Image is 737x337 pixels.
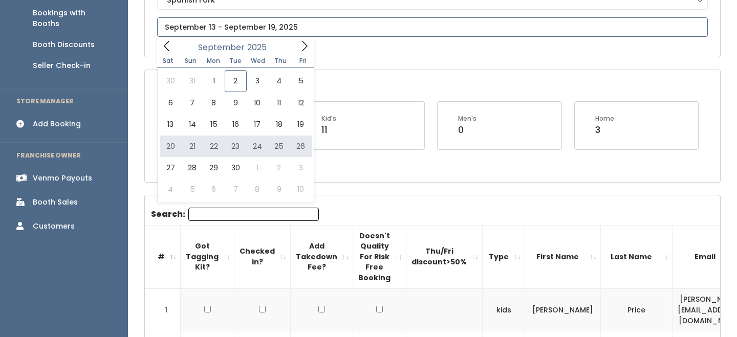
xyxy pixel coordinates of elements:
span: September 14, 2025 [181,114,203,135]
span: September 26, 2025 [290,136,311,157]
span: Sun [180,58,202,64]
span: September 6, 2025 [160,92,181,114]
span: September 17, 2025 [247,114,268,135]
span: September 16, 2025 [225,114,246,135]
span: September 1, 2025 [203,70,225,92]
th: Checked in?: activate to sort column ascending [234,225,291,288]
div: Venmo Payouts [33,173,92,184]
input: Search: [188,208,319,221]
span: August 31, 2025 [181,70,203,92]
span: September 30, 2025 [225,157,246,178]
span: September 20, 2025 [160,136,181,157]
span: September 7, 2025 [181,92,203,114]
span: October 10, 2025 [290,178,311,200]
div: Kid's [321,114,336,123]
th: Type: activate to sort column ascending [483,225,525,288]
span: September 5, 2025 [290,70,311,92]
span: September 21, 2025 [181,136,203,157]
span: September 10, 2025 [247,92,268,114]
span: Mon [202,58,225,64]
span: October 5, 2025 [181,178,203,200]
span: September 4, 2025 [268,70,290,92]
span: Fri [292,58,314,64]
span: September 8, 2025 [203,92,225,114]
th: Doesn't Quality For Risk Free Booking : activate to sort column ascending [353,225,406,288]
th: First Name: activate to sort column ascending [525,225,601,288]
div: Home [595,114,614,123]
span: September 27, 2025 [160,157,181,178]
label: Search: [151,208,319,221]
span: Sat [157,58,180,64]
span: October 8, 2025 [247,178,268,200]
div: Customers [33,221,75,232]
span: September 29, 2025 [203,157,225,178]
span: September 15, 2025 [203,114,225,135]
span: September 11, 2025 [268,92,290,114]
input: Year [245,41,275,54]
div: 0 [458,123,476,137]
span: September 9, 2025 [225,92,246,114]
span: September [198,43,245,52]
td: 1 [145,288,181,331]
div: Men's [458,114,476,123]
span: August 30, 2025 [160,70,181,92]
span: September 28, 2025 [181,157,203,178]
span: September 23, 2025 [225,136,246,157]
div: Booth Sales [33,197,78,208]
div: Add Booking [33,119,81,129]
td: Price [601,288,673,331]
span: September 24, 2025 [247,136,268,157]
td: kids [483,288,525,331]
div: Booth Discounts [33,39,95,50]
span: October 9, 2025 [268,178,290,200]
span: September 22, 2025 [203,136,225,157]
th: Thu/Fri discount&gt;50%: activate to sort column ascending [406,225,483,288]
th: Got Tagging Kit?: activate to sort column ascending [181,225,234,288]
input: September 13 - September 19, 2025 [157,17,708,37]
span: October 7, 2025 [225,178,246,200]
span: September 25, 2025 [268,136,290,157]
span: September 3, 2025 [247,70,268,92]
div: Bookings with Booths [33,8,112,29]
span: October 1, 2025 [247,157,268,178]
div: Seller Check-in [33,60,91,71]
th: Add Takedown Fee?: activate to sort column ascending [291,225,353,288]
th: #: activate to sort column descending [145,225,181,288]
span: Tue [224,58,247,64]
span: October 3, 2025 [290,157,311,178]
span: September 12, 2025 [290,92,311,114]
span: September 19, 2025 [290,114,311,135]
span: September 18, 2025 [268,114,290,135]
span: October 6, 2025 [203,178,225,200]
th: Last Name: activate to sort column ascending [601,225,673,288]
div: 3 [595,123,614,137]
span: September 2, 2025 [225,70,246,92]
td: [PERSON_NAME] [525,288,601,331]
span: October 2, 2025 [268,157,290,178]
div: 11 [321,123,336,137]
span: Wed [247,58,269,64]
span: September 13, 2025 [160,114,181,135]
span: Thu [269,58,292,64]
span: October 4, 2025 [160,178,181,200]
